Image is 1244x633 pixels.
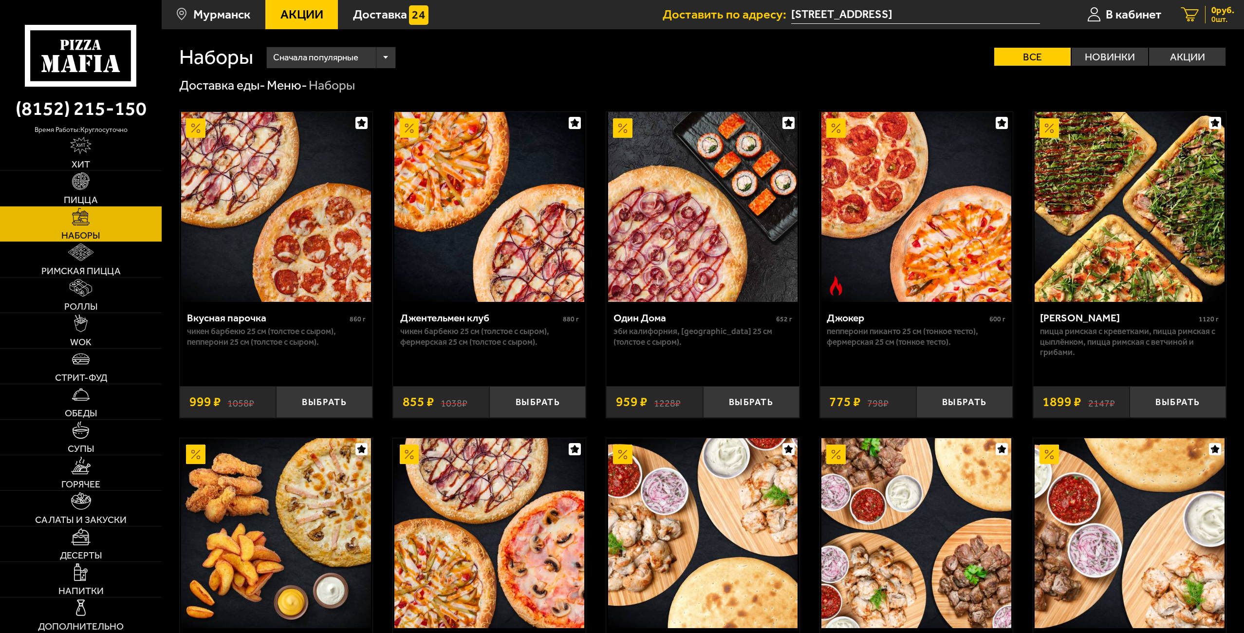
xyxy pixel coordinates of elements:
span: 959 ₽ [616,395,648,409]
img: Кантри сет [181,438,371,628]
a: АкционныйВкусная парочка [180,112,372,302]
input: Ваш адрес доставки [791,6,1040,24]
span: 652 г [776,315,792,323]
span: Сначала популярные [273,45,358,70]
span: 855 ₽ [403,395,434,409]
div: Один Дома [613,312,774,324]
img: Вкусная парочка [181,112,371,302]
img: Дон Цыпа [608,438,798,628]
span: 775 ₽ [829,395,861,409]
span: 880 г [563,315,579,323]
label: Акции [1149,48,1225,66]
span: проспект Героев-Североморцев, 31 [791,6,1040,24]
s: 1038 ₽ [441,395,467,409]
span: Дополнительно [38,622,124,632]
img: Акционный [826,445,846,464]
span: Напитки [58,586,104,596]
img: Джентельмен клуб [394,112,584,302]
button: Выбрать [916,386,1013,418]
img: Акционный [1040,445,1059,464]
img: Джокер [821,112,1011,302]
span: 860 г [350,315,366,323]
p: Пепперони Пиканто 25 см (тонкое тесто), Фермерская 25 см (тонкое тесто). [827,326,1005,347]
span: Горячее [61,480,100,489]
span: 999 ₽ [189,395,221,409]
img: Вилладжио [394,438,584,628]
p: Эби Калифорния, [GEOGRAPHIC_DATA] 25 см (толстое с сыром). [613,326,792,347]
a: АкционныйКантри сет [180,438,372,628]
a: АкционныйОдин Дома [606,112,799,302]
span: Пицца [64,195,98,205]
span: Десерты [60,551,102,560]
img: Акционный [613,118,632,138]
span: Римская пицца [41,266,121,276]
span: Акции [280,8,323,21]
span: Обеды [65,409,97,418]
span: 600 г [989,315,1005,323]
span: WOK [70,337,92,347]
img: Акционный [400,118,419,138]
span: 0 шт. [1211,16,1234,23]
img: Козырь [1035,438,1225,628]
s: 2147 ₽ [1088,395,1115,409]
span: 1120 г [1199,315,1219,323]
s: 798 ₽ [867,395,889,409]
p: Чикен Барбекю 25 см (толстое с сыром), Пепперони 25 см (толстое с сыром). [187,326,366,347]
img: Акционный [613,445,632,464]
span: Стрит-фуд [55,373,107,383]
img: 15daf4d41897b9f0e9f617042186c801.svg [409,5,428,25]
button: Выбрать [276,386,372,418]
img: Мама Миа [1035,112,1225,302]
span: Супы [68,444,94,454]
img: Акционный [826,118,846,138]
span: Наборы [61,231,100,241]
a: АкционныйДон Цыпа [606,438,799,628]
img: Один Дома [608,112,798,302]
p: Пицца Римская с креветками, Пицца Римская с цыплёнком, Пицца Римская с ветчиной и грибами. [1040,326,1219,357]
label: Все [994,48,1071,66]
img: Острое блюдо [826,276,846,296]
span: Салаты и закуски [35,515,127,525]
a: АкционныйШашлычетти [820,438,1013,628]
a: Меню- [267,77,307,93]
span: 1899 ₽ [1042,395,1081,409]
s: 1228 ₽ [654,395,681,409]
span: В кабинет [1106,8,1162,21]
a: АкционныйВилладжио [393,438,586,628]
div: Джентельмен клуб [400,312,560,324]
div: Джокер [827,312,987,324]
img: Шашлычетти [821,438,1011,628]
span: 0 руб. [1211,6,1234,15]
button: Выбрать [703,386,799,418]
label: Новинки [1072,48,1148,66]
img: Акционный [400,445,419,464]
button: Выбрать [1130,386,1226,418]
span: Мурманск [193,8,250,21]
a: АкционныйОстрое блюдоДжокер [820,112,1013,302]
div: [PERSON_NAME] [1040,312,1196,324]
span: Доставка [353,8,407,21]
img: Акционный [186,118,205,138]
span: Роллы [64,302,98,312]
s: 1058 ₽ [227,395,254,409]
span: Доставить по адресу: [663,8,791,21]
div: Наборы [309,77,355,94]
button: Выбрать [489,386,586,418]
span: Хит [72,160,90,169]
div: Вкусная парочка [187,312,347,324]
a: АкционныйДжентельмен клуб [393,112,586,302]
img: Акционный [1040,118,1059,138]
p: Чикен Барбекю 25 см (толстое с сыром), Фермерская 25 см (толстое с сыром). [400,326,579,347]
a: Доставка еды- [179,77,265,93]
a: АкционныйКозырь [1033,438,1226,628]
h1: Наборы [179,47,253,68]
img: Акционный [186,445,205,464]
a: АкционныйМама Миа [1033,112,1226,302]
